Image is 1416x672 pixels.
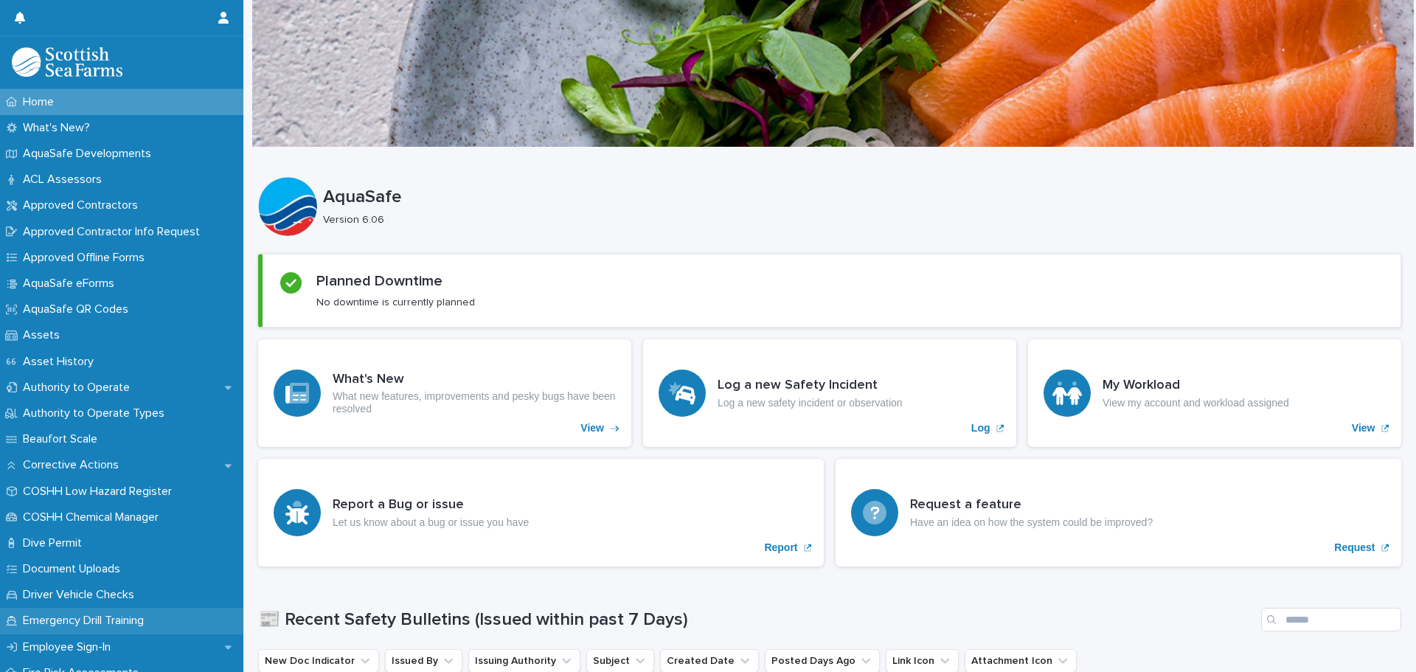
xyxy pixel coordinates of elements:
[17,355,105,369] p: Asset History
[1352,422,1375,434] p: View
[17,121,102,135] p: What's New?
[17,536,94,550] p: Dive Permit
[971,422,990,434] p: Log
[643,339,1016,447] a: Log
[316,272,442,290] h2: Planned Downtime
[17,147,163,161] p: AquaSafe Developments
[1028,339,1401,447] a: View
[910,497,1153,513] h3: Request a feature
[17,510,170,524] p: COSHH Chemical Manager
[258,339,631,447] a: View
[17,588,146,602] p: Driver Vehicle Checks
[1334,541,1375,554] p: Request
[718,378,903,394] h3: Log a new Safety Incident
[316,296,475,309] p: No downtime is currently planned
[17,173,114,187] p: ACL Assessors
[17,251,156,265] p: Approved Offline Forms
[323,187,1395,208] p: AquaSafe
[764,541,797,554] p: Report
[1261,608,1401,631] input: Search
[333,497,529,513] h3: Report a Bug or issue
[17,225,212,239] p: Approved Contractor Info Request
[17,198,150,212] p: Approved Contractors
[1103,378,1289,394] h3: My Workload
[718,397,903,409] p: Log a new safety incident or observation
[17,458,131,472] p: Corrective Actions
[17,381,142,395] p: Authority to Operate
[1103,397,1289,409] p: View my account and workload assigned
[580,422,604,434] p: View
[17,562,132,576] p: Document Uploads
[258,459,824,567] a: Report
[333,390,616,415] p: What new features, improvements and pesky bugs have been resolved
[333,372,616,388] h3: What's New
[910,516,1153,529] p: Have an idea on how the system could be improved?
[12,47,122,77] img: bPIBxiqnSb2ggTQWdOVV
[323,214,1389,226] p: Version 6.06
[17,614,156,628] p: Emergency Drill Training
[17,277,126,291] p: AquaSafe eForms
[17,328,72,342] p: Assets
[333,516,529,529] p: Let us know about a bug or issue you have
[17,406,176,420] p: Authority to Operate Types
[258,609,1255,631] h1: 📰 Recent Safety Bulletins (Issued within past 7 Days)
[17,485,184,499] p: COSHH Low Hazard Register
[17,432,109,446] p: Beaufort Scale
[836,459,1401,567] a: Request
[17,640,122,654] p: Employee Sign-In
[17,95,66,109] p: Home
[17,302,140,316] p: AquaSafe QR Codes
